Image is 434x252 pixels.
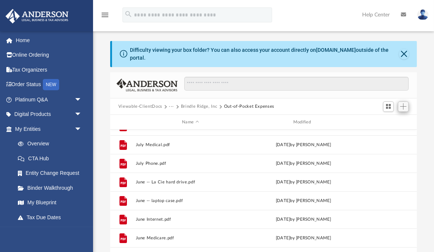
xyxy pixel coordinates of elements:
[114,119,132,126] div: id
[249,235,358,242] div: [DATE] by [PERSON_NAME]
[10,180,93,195] a: Binder Walkthrough
[10,166,93,181] a: Entity Change Request
[248,119,358,126] div: Modified
[5,77,93,92] a: Order StatusNEW
[249,160,358,167] div: [DATE] by [PERSON_NAME]
[100,14,109,19] a: menu
[398,101,409,112] button: Add
[135,180,245,185] button: June -- La Cie hard drive.pdf
[383,101,394,112] button: Switch to Grid View
[5,33,93,48] a: Home
[118,103,162,110] button: Viewable-ClientDocs
[5,225,89,249] a: My [PERSON_NAME] Teamarrow_drop_down
[361,119,414,126] div: id
[135,198,245,203] button: June -- laptop case.pdf
[10,151,93,166] a: CTA Hub
[3,9,71,23] img: Anderson Advisors Platinum Portal
[5,48,93,63] a: Online Ordering
[74,225,89,240] span: arrow_drop_down
[10,195,89,210] a: My Blueprint
[249,198,358,204] div: [DATE] by [PERSON_NAME]
[10,136,93,151] a: Overview
[135,142,245,147] button: July Medical.pdf
[249,142,358,148] div: [DATE] by [PERSON_NAME]
[169,103,174,110] button: ···
[5,107,93,122] a: Digital Productsarrow_drop_down
[43,79,59,90] div: NEW
[100,10,109,19] i: menu
[5,122,93,136] a: My Entitiesarrow_drop_down
[74,92,89,107] span: arrow_drop_down
[399,49,409,59] button: Close
[135,161,245,166] button: July Phone.pdf
[10,210,93,225] a: Tax Due Dates
[249,216,358,223] div: [DATE] by [PERSON_NAME]
[184,77,409,91] input: Search files and folders
[224,103,274,110] button: Out-of-Pocket Expenses
[130,46,399,62] div: Difficulty viewing your box folder? You can also access your account directly on outside of the p...
[135,217,245,222] button: June Internet.pdf
[181,103,217,110] button: Brindle Ridge, Inc
[124,10,133,18] i: search
[74,107,89,122] span: arrow_drop_down
[316,47,356,53] a: [DOMAIN_NAME]
[5,62,93,77] a: Tax Organizers
[417,9,428,20] img: User Pic
[249,179,358,186] div: [DATE] by [PERSON_NAME]
[135,119,245,126] div: Name
[74,122,89,137] span: arrow_drop_down
[5,92,93,107] a: Platinum Q&Aarrow_drop_down
[135,236,245,240] button: June Medicare.pdf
